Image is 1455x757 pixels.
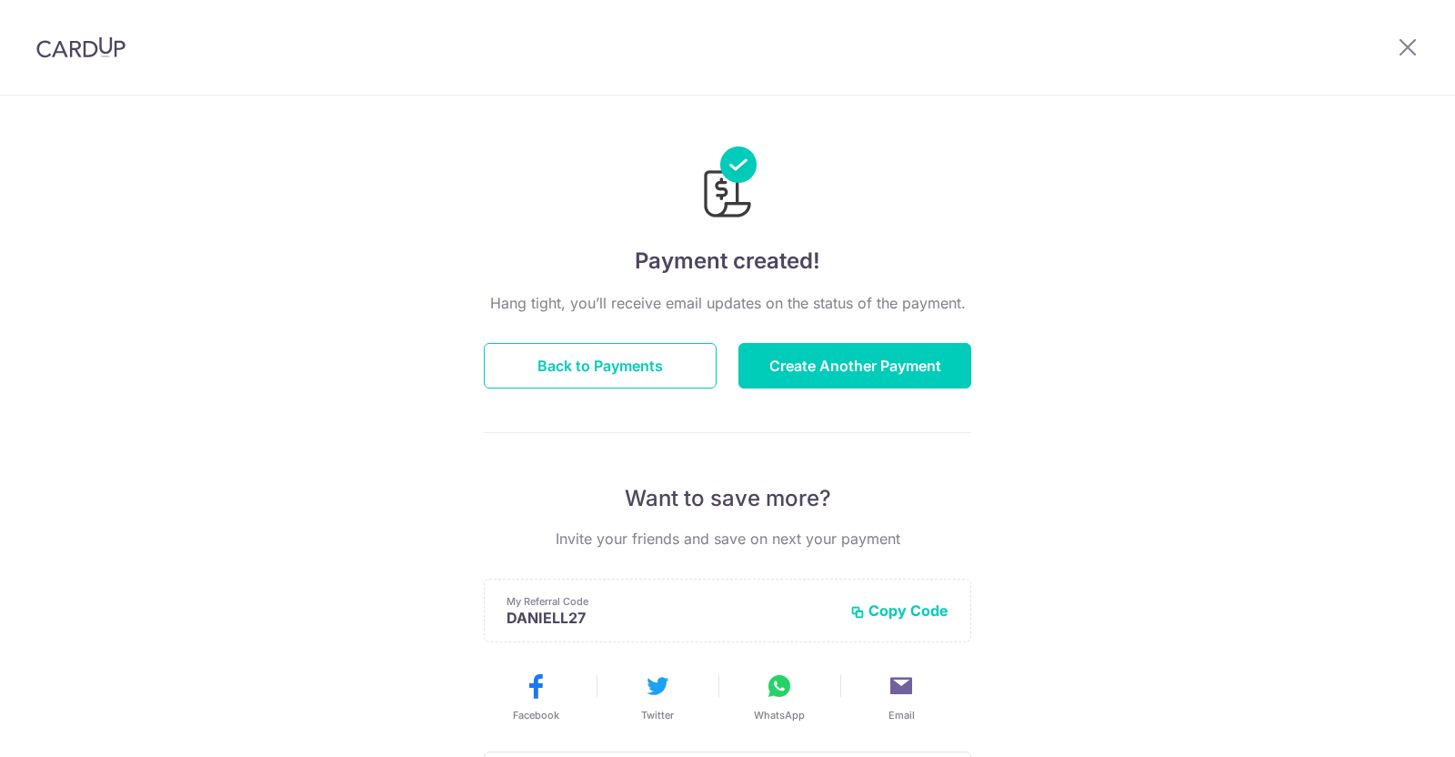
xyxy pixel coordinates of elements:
button: Back to Payments [484,343,717,389]
span: WhatsApp [754,708,805,722]
button: WhatsApp [726,671,833,722]
p: Invite your friends and save on next your payment [484,528,971,550]
p: DANIELL27 [507,609,836,627]
span: Email [888,708,915,722]
button: Email [848,671,955,722]
img: Payments [698,146,757,223]
p: My Referral Code [507,594,836,609]
p: Want to save more? [484,484,971,513]
button: Twitter [604,671,711,722]
span: Facebook [513,708,559,722]
button: Facebook [482,671,589,722]
img: CardUp [36,36,125,58]
p: Hang tight, you’ll receive email updates on the status of the payment. [484,292,971,314]
button: Copy Code [850,601,948,620]
button: Create Another Payment [738,343,971,389]
span: Twitter [641,708,674,722]
h4: Payment created! [484,245,971,278]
